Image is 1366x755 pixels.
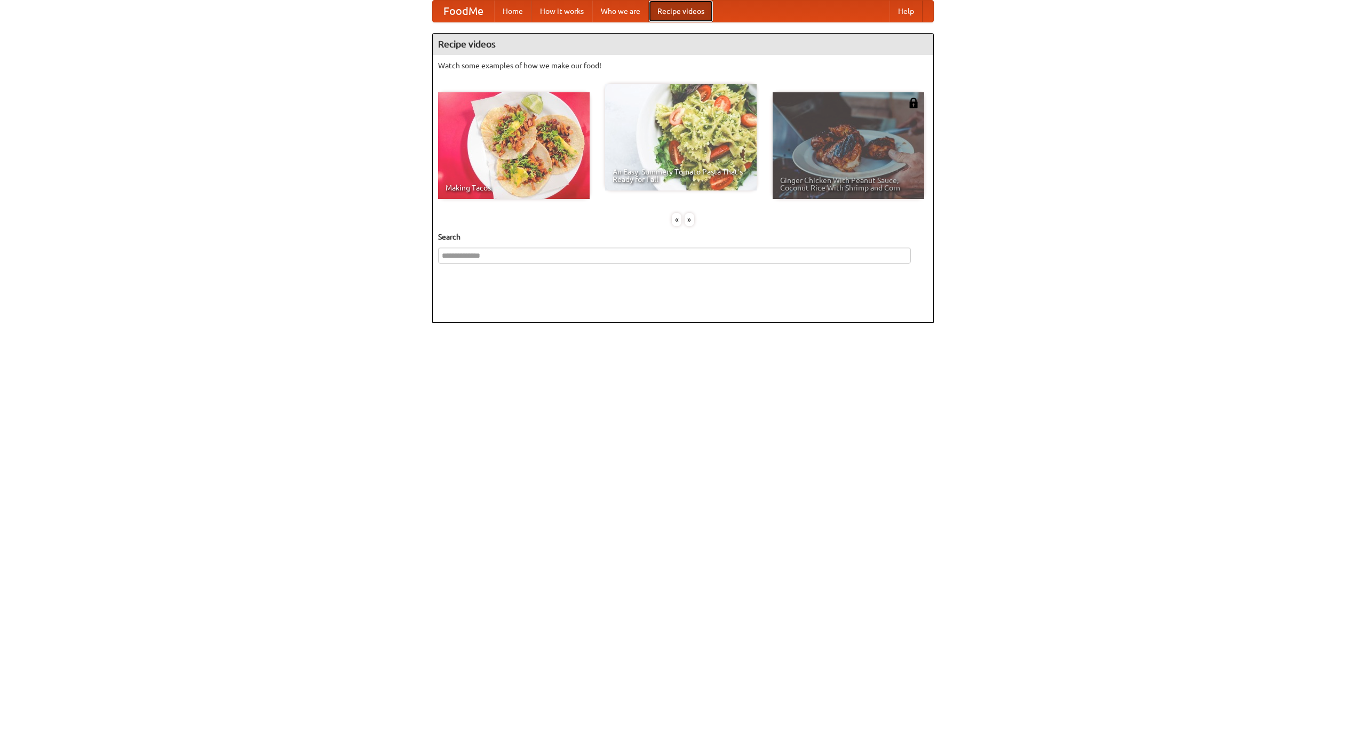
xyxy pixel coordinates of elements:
img: 483408.png [908,98,919,108]
a: Who we are [592,1,649,22]
a: FoodMe [433,1,494,22]
div: » [685,213,694,226]
h5: Search [438,232,928,242]
a: An Easy, Summery Tomato Pasta That's Ready for Fall [605,84,757,190]
a: Recipe videos [649,1,713,22]
span: Making Tacos [446,184,582,192]
a: How it works [531,1,592,22]
div: « [672,213,681,226]
a: Making Tacos [438,92,590,199]
a: Help [890,1,923,22]
span: An Easy, Summery Tomato Pasta That's Ready for Fall [613,168,749,183]
p: Watch some examples of how we make our food! [438,60,928,71]
h4: Recipe videos [433,34,933,55]
a: Home [494,1,531,22]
